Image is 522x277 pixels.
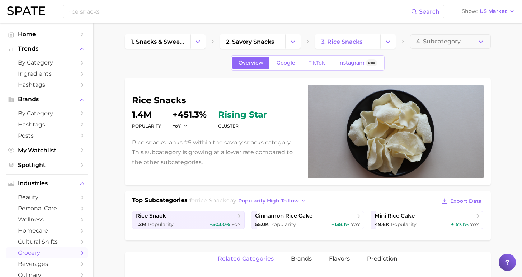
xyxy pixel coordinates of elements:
input: Search here for a brand, industry, or ingredient [67,5,411,18]
span: for by [189,197,309,204]
button: Change Category [285,34,301,49]
span: Posts [18,132,75,139]
span: TikTok [309,60,325,66]
a: beauty [6,192,88,203]
span: beauty [18,194,75,201]
span: Google [277,60,295,66]
a: homecare [6,225,88,236]
span: Popularity [270,221,296,228]
a: rice snack1.2m Popularity+503.0% YoY [132,211,245,229]
a: mini rice cake49.6k Popularity+157.1% YoY [371,211,484,229]
span: Home [18,31,75,38]
a: TikTok [302,57,331,69]
span: Instagram [338,60,365,66]
span: Overview [239,60,263,66]
span: 1.2m [136,221,146,228]
span: wellness [18,216,75,223]
h1: rice snacks [132,96,299,105]
span: Search [419,8,439,15]
button: Change Category [380,34,396,49]
span: 49.6k [375,221,389,228]
span: +138.1% [331,221,349,228]
span: YoY [351,221,360,228]
span: My Watchlist [18,147,75,154]
span: rice snacks [197,197,229,204]
span: Prediction [367,255,398,262]
a: Spotlight [6,159,88,171]
span: 4. Subcategory [416,38,461,45]
a: by Category [6,108,88,119]
span: related categories [218,255,274,262]
span: brands [291,255,312,262]
a: Ingredients [6,68,88,79]
button: YoY [173,123,188,129]
a: cultural shifts [6,236,88,247]
span: Hashtags [18,121,75,128]
a: 2. savory snacks [220,34,285,49]
span: grocery [18,249,75,256]
span: +503.0% [210,221,230,228]
a: grocery [6,247,88,258]
span: 2. savory snacks [226,38,274,45]
span: Export Data [450,198,482,204]
a: cinnamon rice cake55.0k Popularity+138.1% YoY [251,211,364,229]
span: beverages [18,261,75,267]
span: 1. snacks & sweets [131,38,184,45]
h1: Top Subcategories [132,196,188,207]
a: 1. snacks & sweets [125,34,190,49]
span: by Category [18,110,75,117]
span: Industries [18,180,75,187]
span: Show [462,9,478,13]
span: Brands [18,96,75,102]
a: wellness [6,214,88,225]
button: Export Data [439,196,483,206]
a: Hashtags [6,79,88,90]
a: beverages [6,258,88,269]
span: Ingredients [18,70,75,77]
dd: +451.3% [173,110,207,119]
span: personal care [18,205,75,212]
button: popularity high to low [236,196,309,206]
dt: Popularity [132,122,161,130]
span: homecare [18,227,75,234]
span: cultural shifts [18,238,75,245]
button: 4. Subcategory [410,34,491,49]
span: Trends [18,46,75,52]
span: Popularity [148,221,174,228]
span: rising star [218,110,267,119]
span: Spotlight [18,162,75,168]
button: Industries [6,178,88,189]
span: 55.0k [255,221,269,228]
button: Change Category [190,34,206,49]
span: YoY [173,123,181,129]
a: My Watchlist [6,145,88,156]
a: by Category [6,57,88,68]
span: Popularity [391,221,417,228]
dt: cluster [218,122,267,130]
span: YoY [231,221,241,228]
img: SPATE [7,6,45,15]
button: ShowUS Market [460,7,517,16]
span: mini rice cake [375,212,415,219]
span: Flavors [329,255,350,262]
a: Google [271,57,301,69]
a: Home [6,29,88,40]
span: popularity high to low [238,198,299,204]
button: Brands [6,94,88,105]
a: 3. rice snacks [315,34,380,49]
span: US Market [480,9,507,13]
span: YoY [470,221,479,228]
span: rice snack [136,212,166,219]
span: cinnamon rice cake [255,212,312,219]
a: Posts [6,130,88,141]
span: +157.1% [451,221,469,228]
p: Rice snacks ranks #9 within the savory snacks category. This subcategory is growing at a lower ra... [132,138,299,167]
span: Beta [368,60,375,66]
span: Hashtags [18,81,75,88]
a: personal care [6,203,88,214]
button: Trends [6,43,88,54]
a: Overview [232,57,269,69]
span: 3. rice snacks [321,38,362,45]
a: InstagramBeta [332,57,383,69]
a: Hashtags [6,119,88,130]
